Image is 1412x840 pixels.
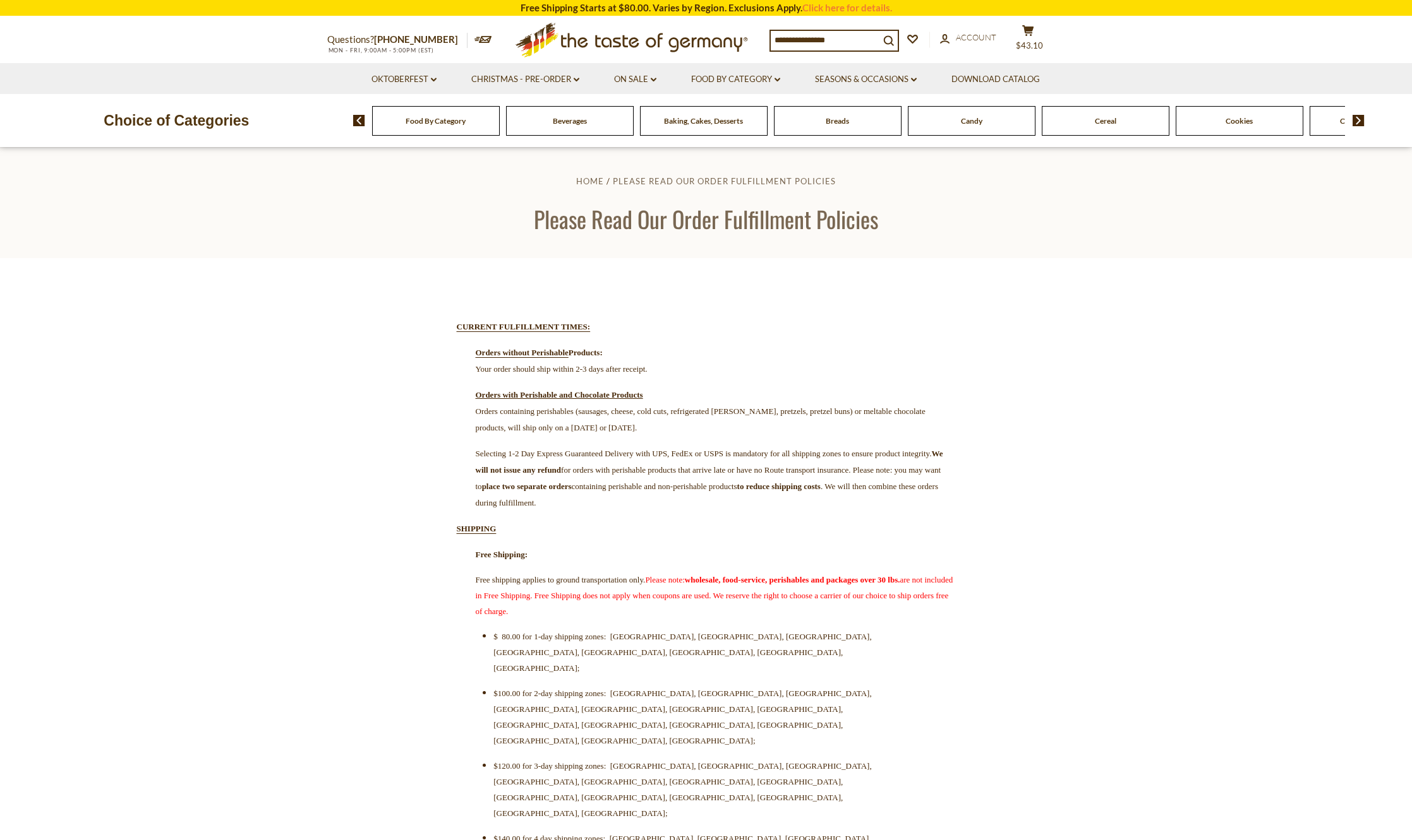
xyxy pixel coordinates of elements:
[457,524,497,533] strong: SHIPPING
[457,322,591,331] strong: CURRENT FULFILLMENT TIMES:
[493,761,871,818] span: $120.00 for 3-day shipping zones: [GEOGRAPHIC_DATA], [GEOGRAPHIC_DATA], [GEOGRAPHIC_DATA], [GEOGR...
[39,204,1373,233] h1: Please Read Our Order Fulfillment Policies
[374,33,458,45] a: [PHONE_NUMBER]
[476,575,953,616] span: Free shipping applies to ground transportation only.
[476,449,943,475] strong: We will not issue any refund
[1340,116,1406,126] a: Coffee, Cocoa & Tea
[685,575,900,584] strong: wholesale, food-service, perishables and packages over 30 lbs.
[956,32,996,42] span: Account
[406,116,466,126] a: Food By Category
[569,348,603,357] strong: Products:
[815,73,917,86] a: Seasons & Occasions
[961,116,982,126] a: Candy
[327,47,435,54] span: MON - FRI, 9:00AM - 5:00PM (EST)
[476,575,953,616] span: Please note: are not included in Free Shipping. Free Shipping does not apply when coupons are use...
[476,390,643,399] span: Orders with Perishable and Chocolate Products
[826,116,849,126] a: Breads
[493,689,871,745] span: $100.00 for 2-day shipping zones: [GEOGRAPHIC_DATA], [GEOGRAPHIC_DATA], [GEOGRAPHIC_DATA], [GEOGR...
[493,632,871,673] span: $ 80.00 for 1-day shipping zones: [GEOGRAPHIC_DATA], [GEOGRAPHIC_DATA], [GEOGRAPHIC_DATA], [GEOGR...
[664,116,743,126] a: Baking, Cakes, Desserts
[353,115,365,126] img: previous arrow
[737,482,821,491] strong: to reduce shipping costs
[476,449,943,507] span: for orders with perishable products that arrive late or have no Route transport insurance. Please...
[371,73,437,86] a: Oktoberfest
[327,32,468,48] p: Questions?
[471,73,579,86] a: Christmas - PRE-ORDER
[476,348,569,357] strong: Orders without Perishable
[951,73,1040,86] a: Download Catalog
[1010,25,1047,56] button: $43.10
[482,482,572,491] strong: place two separate orders
[691,73,780,86] a: Food By Category
[476,364,648,374] span: Your order should ship within 2-3 days after receipt.
[476,406,926,432] span: Orders containing perishables (sausages, cheese, cold cuts, refrigerated [PERSON_NAME], pretzels,...
[802,2,892,13] a: Click here for details.
[576,176,604,186] a: Home
[1095,116,1116,126] a: Cereal
[476,449,943,507] span: Selecting 1-2 Day Express Guaranteed Delivery with UPS, FedEx or USPS is mandatory for all shippi...
[614,73,656,86] a: On Sale
[476,550,528,559] span: Free Shipping:
[1353,115,1365,126] img: next arrow
[940,31,996,45] a: Account
[613,176,836,186] a: Please Read Our Order Fulfillment Policies
[1226,116,1253,126] a: Cookies
[553,116,587,126] a: Beverages
[1016,40,1043,50] span: $43.10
